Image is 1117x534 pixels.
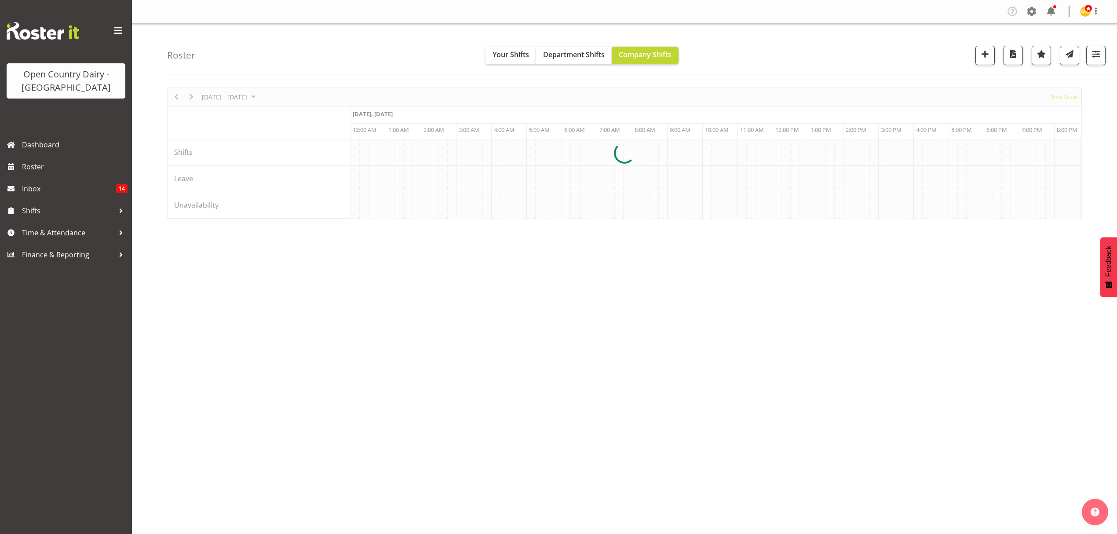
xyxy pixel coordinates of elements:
[485,47,536,64] button: Your Shifts
[1004,46,1023,65] button: Download a PDF of the roster according to the set date range.
[1060,46,1079,65] button: Send a list of all shifts for the selected filtered period to all rostered employees.
[1091,508,1099,516] img: help-xxl-2.png
[22,204,114,217] span: Shifts
[22,226,114,239] span: Time & Attendance
[22,248,114,261] span: Finance & Reporting
[543,50,605,59] span: Department Shifts
[7,22,79,40] img: Rosterit website logo
[493,50,529,59] span: Your Shifts
[975,46,995,65] button: Add a new shift
[15,68,117,94] div: Open Country Dairy - [GEOGRAPHIC_DATA]
[536,47,612,64] button: Department Shifts
[22,138,128,151] span: Dashboard
[1100,237,1117,297] button: Feedback - Show survey
[167,50,195,60] h4: Roster
[1105,246,1113,277] span: Feedback
[619,50,672,59] span: Company Shifts
[1032,46,1051,65] button: Highlight an important date within the roster.
[22,182,116,195] span: Inbox
[1086,46,1106,65] button: Filter Shifts
[612,47,679,64] button: Company Shifts
[1080,6,1091,17] img: milk-reception-awarua7542.jpg
[116,184,128,193] span: 14
[22,160,128,173] span: Roster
